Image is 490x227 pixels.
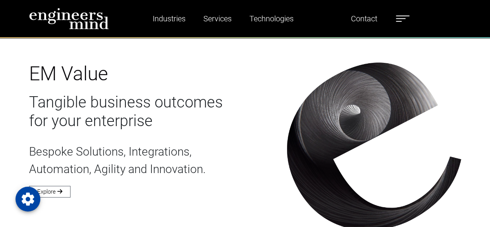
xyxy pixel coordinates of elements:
[29,8,109,29] img: logo
[246,10,297,28] a: Technologies
[200,10,235,28] a: Services
[29,186,70,198] a: Explore
[29,93,277,130] h3: Tangible business outcomes for your enterprise
[29,143,277,178] p: Bespoke Solutions, Integrations, Automation, Agility and Innovation.
[29,62,108,85] span: EM Value
[150,10,189,28] a: Industries
[348,10,380,28] a: Contact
